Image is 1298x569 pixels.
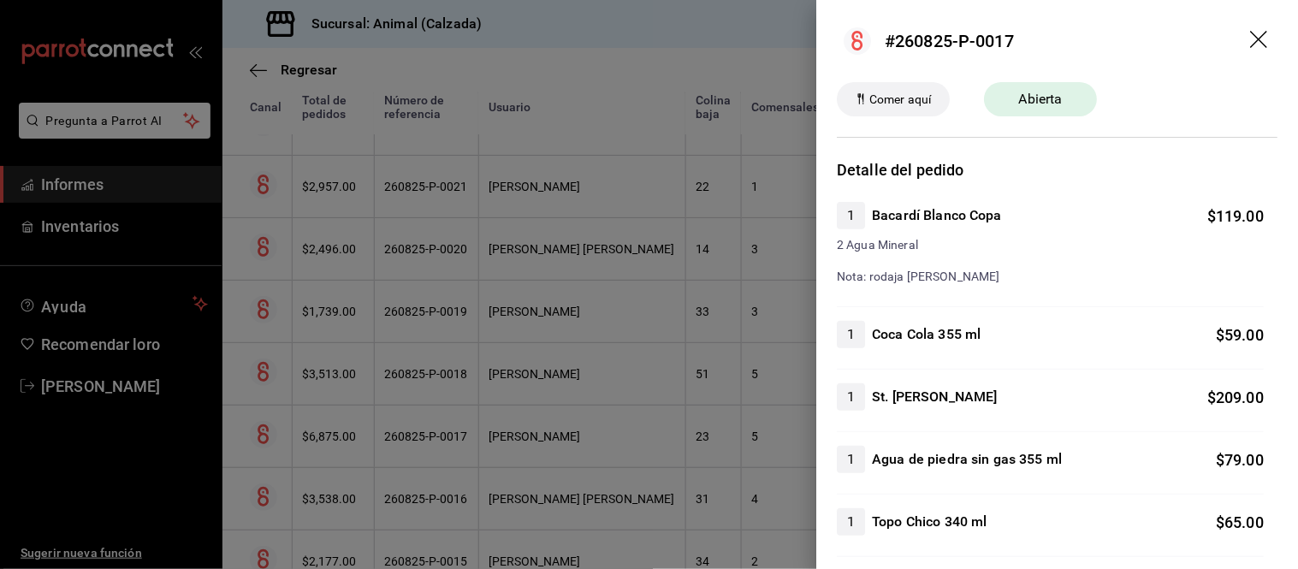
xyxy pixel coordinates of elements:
font: Bacardí Blanco Copa [872,207,1002,223]
font: 1 [847,513,855,530]
font: Comer aquí [869,92,931,106]
font: $ [1216,513,1224,531]
font: $ [1216,326,1224,344]
font: Nota: rodaja [PERSON_NAME] [837,270,999,283]
font: 59.00 [1224,326,1264,344]
font: $ [1207,207,1216,225]
font: 119.00 [1216,207,1264,225]
font: 65.00 [1224,513,1264,531]
font: 79.00 [1224,451,1264,469]
font: 2 Agua Mineral [837,238,918,252]
font: Agua de piedra sin gas 355 ml [872,451,1062,467]
button: arrastrar [1250,31,1271,51]
font: #260825-P-0017 [885,31,1014,51]
font: 1 [847,207,855,223]
font: St. [PERSON_NAME] [872,388,997,405]
font: 1 [847,451,855,467]
font: 1 [847,326,855,342]
font: Abierta [1019,91,1063,107]
font: Topo Chico 340 ml [872,513,987,530]
font: $ [1216,451,1224,469]
font: Coca Cola 355 ml [872,326,981,342]
font: $ [1207,388,1216,406]
font: 1 [847,388,855,405]
font: Detalle del pedido [837,161,963,179]
font: 209.00 [1216,388,1264,406]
